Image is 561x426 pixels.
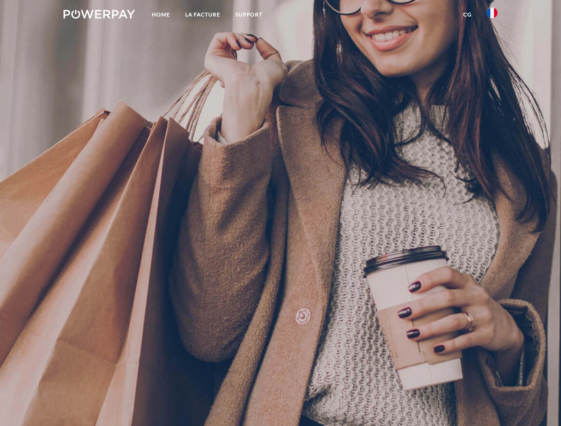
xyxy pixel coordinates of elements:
[487,8,497,18] img: fr
[228,7,270,23] a: Support
[456,7,479,23] a: CG
[178,7,228,23] a: LA FACTURE
[64,10,135,19] img: logo-powerpay-white.svg
[144,7,178,23] a: Home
